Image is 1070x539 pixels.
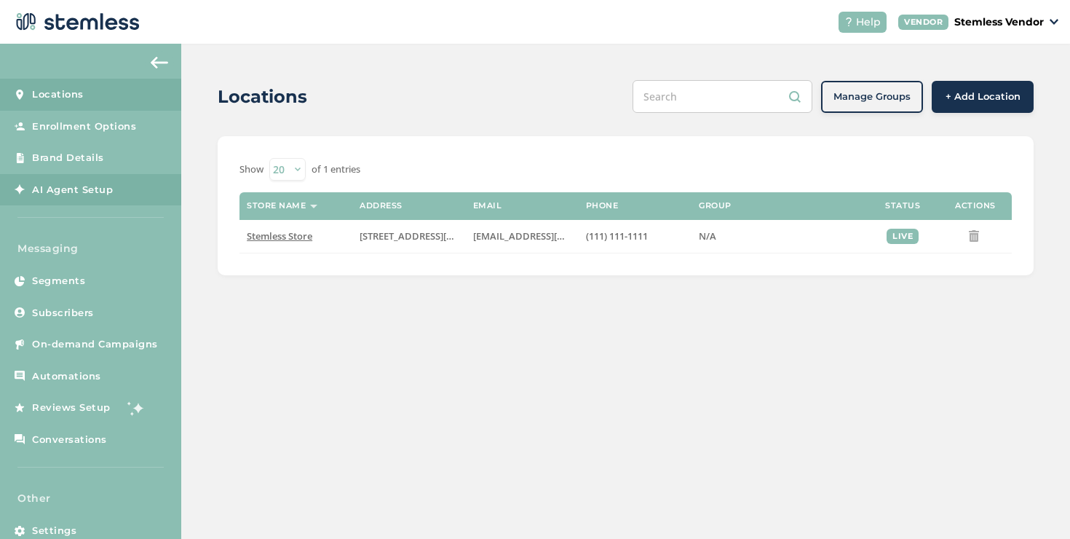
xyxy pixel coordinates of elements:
span: Settings [32,524,76,538]
span: Brand Details [32,151,104,165]
span: On-demand Campaigns [32,337,158,352]
img: icon_down-arrow-small-66adaf34.svg [1050,19,1058,25]
span: AI Agent Setup [32,183,113,197]
label: Address [360,201,403,211]
img: icon-sort-1e1d7615.svg [310,205,317,208]
label: of 1 entries [312,162,360,177]
span: + Add Location [946,90,1021,104]
label: Phone [586,201,619,211]
label: (111) 111-1111 [586,230,684,243]
th: Actions [939,192,1012,220]
div: live [887,229,919,244]
button: Manage Groups [821,81,923,113]
label: Email [473,201,502,211]
img: glitter-stars-b7820f95.gif [122,393,151,422]
span: Stemless Store [247,229,312,243]
label: Status [885,201,920,211]
label: 1254 South Figueroa Street [360,230,458,243]
img: logo-dark-0685b13c.svg [12,7,140,36]
label: Show [239,162,263,177]
label: Store name [247,201,306,211]
span: Manage Groups [833,90,911,104]
label: N/A [699,230,859,243]
label: Stemless Store [247,230,345,243]
span: Segments [32,274,85,288]
iframe: Chat Widget [997,469,1070,539]
span: [EMAIL_ADDRESS][DOMAIN_NAME] [473,229,632,243]
img: icon-help-white-03924b79.svg [844,17,853,26]
span: Help [856,15,881,30]
label: backend@stemless.co [473,230,571,243]
span: Enrollment Options [32,119,136,134]
div: VENDOR [898,15,948,30]
span: (111) 111-1111 [586,229,648,243]
span: Conversations [32,433,107,447]
span: [STREET_ADDRESS][PERSON_NAME] [360,229,518,243]
input: Search [633,80,812,113]
button: + Add Location [932,81,1034,113]
img: icon-arrow-back-accent-c549486e.svg [151,57,168,68]
label: Group [699,201,732,211]
span: Reviews Setup [32,401,111,415]
span: Subscribers [32,306,94,320]
span: Locations [32,87,84,102]
h2: Locations [218,84,307,110]
span: Automations [32,369,101,384]
p: Stemless Vendor [954,15,1044,30]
